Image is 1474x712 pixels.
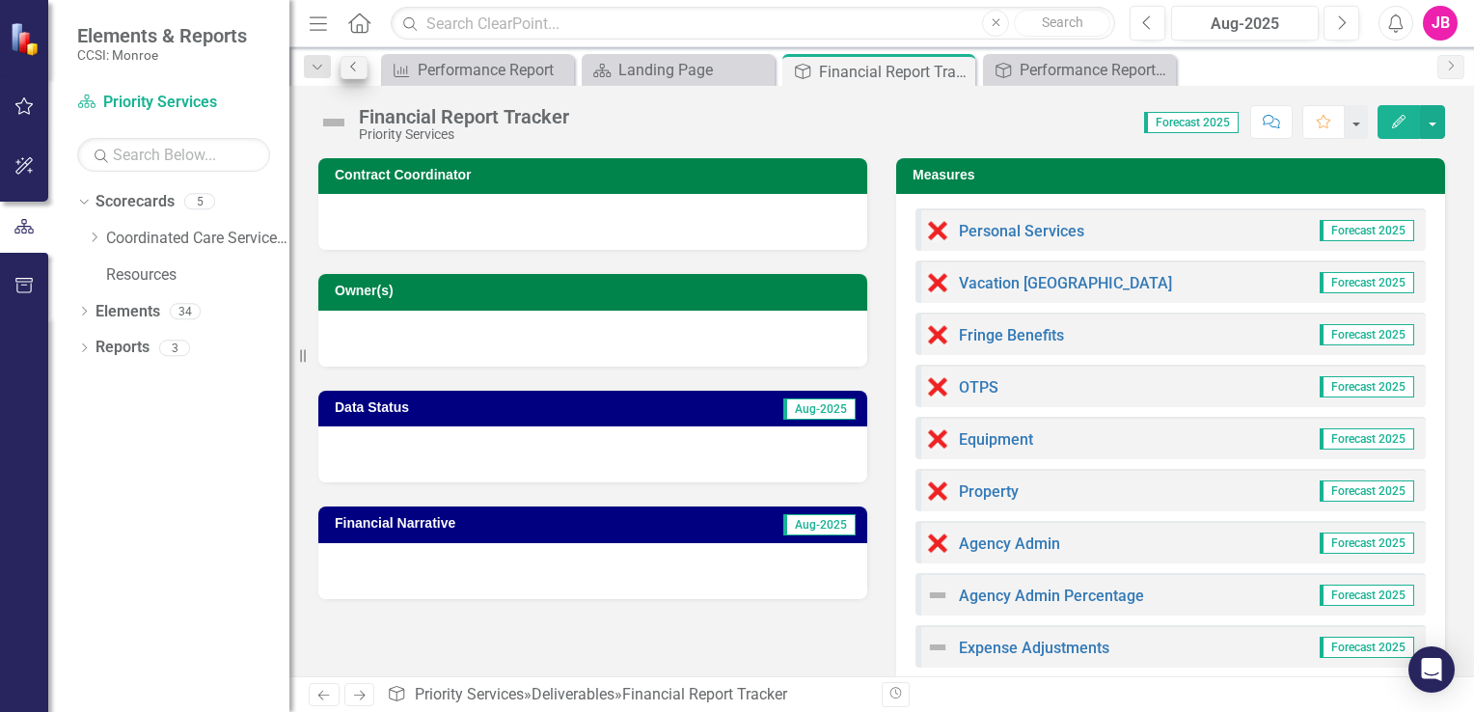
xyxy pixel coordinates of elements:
[1171,6,1319,41] button: Aug-2025
[959,482,1019,501] a: Property
[106,228,289,250] a: Coordinated Care Services Inc.
[988,58,1171,82] a: Performance Report Tracker
[587,58,770,82] a: Landing Page
[926,219,949,242] img: Data Error
[959,639,1109,657] a: Expense Adjustments
[959,222,1084,240] a: Personal Services
[318,107,349,138] img: Not Defined
[77,24,247,47] span: Elements & Reports
[1320,637,1414,658] span: Forecast 2025
[1042,14,1083,30] span: Search
[159,340,190,356] div: 3
[96,301,160,323] a: Elements
[783,398,856,420] span: Aug-2025
[1320,220,1414,241] span: Forecast 2025
[359,127,569,142] div: Priority Services
[391,7,1115,41] input: Search ClearPoint...
[959,378,998,397] a: OTPS
[387,684,867,706] div: » »
[1020,58,1171,82] div: Performance Report Tracker
[170,303,201,319] div: 34
[335,400,596,415] h3: Data Status
[959,430,1033,449] a: Equipment
[532,685,614,703] a: Deliverables
[335,284,858,298] h3: Owner(s)
[1178,13,1312,36] div: Aug-2025
[1320,533,1414,554] span: Forecast 2025
[106,264,289,287] a: Resources
[959,587,1144,605] a: Agency Admin Percentage
[1320,272,1414,293] span: Forecast 2025
[913,168,1435,182] h3: Measures
[1408,646,1455,693] div: Open Intercom Messenger
[926,584,949,607] img: Not Defined
[926,375,949,398] img: Data Error
[1320,428,1414,450] span: Forecast 2025
[926,427,949,451] img: Data Error
[1320,376,1414,397] span: Forecast 2025
[335,516,659,531] h3: Financial Narrative
[77,138,270,172] input: Search Below...
[415,685,524,703] a: Priority Services
[418,58,569,82] div: Performance Report
[959,534,1060,553] a: Agency Admin
[1320,480,1414,502] span: Forecast 2025
[926,479,949,503] img: Data Error
[1320,585,1414,606] span: Forecast 2025
[77,92,270,114] a: Priority Services
[618,58,770,82] div: Landing Page
[77,47,247,63] small: CCSI: Monroe
[335,168,858,182] h3: Contract Coordinator
[819,60,970,84] div: Financial Report Tracker
[96,337,150,359] a: Reports
[1423,6,1458,41] button: JB
[359,106,569,127] div: Financial Report Tracker
[9,21,44,57] img: ClearPoint Strategy
[926,323,949,346] img: Data Error
[96,191,175,213] a: Scorecards
[386,58,569,82] a: Performance Report
[184,194,215,210] div: 5
[926,636,949,659] img: Not Defined
[959,326,1064,344] a: Fringe Benefits
[926,532,949,555] img: Data Error
[926,271,949,294] img: Data Error
[622,685,787,703] div: Financial Report Tracker
[783,514,856,535] span: Aug-2025
[1014,10,1110,37] button: Search
[1144,112,1239,133] span: Forecast 2025
[1320,324,1414,345] span: Forecast 2025
[959,274,1172,292] a: Vacation [GEOGRAPHIC_DATA]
